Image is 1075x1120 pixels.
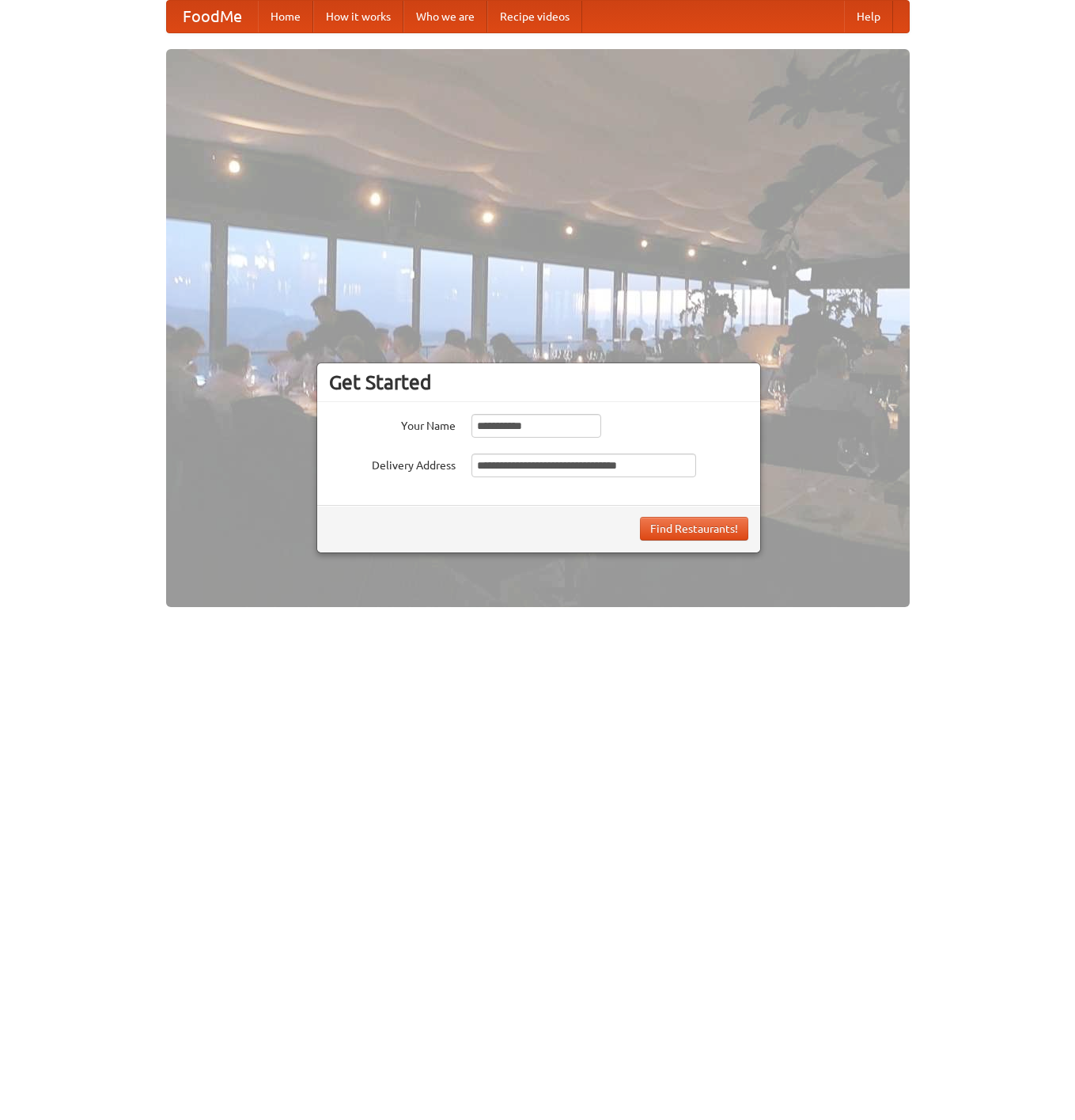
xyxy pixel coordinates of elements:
a: Home [258,1,313,32]
a: Recipe videos [487,1,582,32]
a: FoodMe [167,1,258,32]
label: Your Name [329,414,456,434]
button: Find Restaurants! [640,517,748,541]
label: Delivery Address [329,454,456,473]
a: Help [844,1,893,32]
h3: Get Started [329,370,748,394]
a: How it works [313,1,403,32]
a: Who we are [403,1,487,32]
